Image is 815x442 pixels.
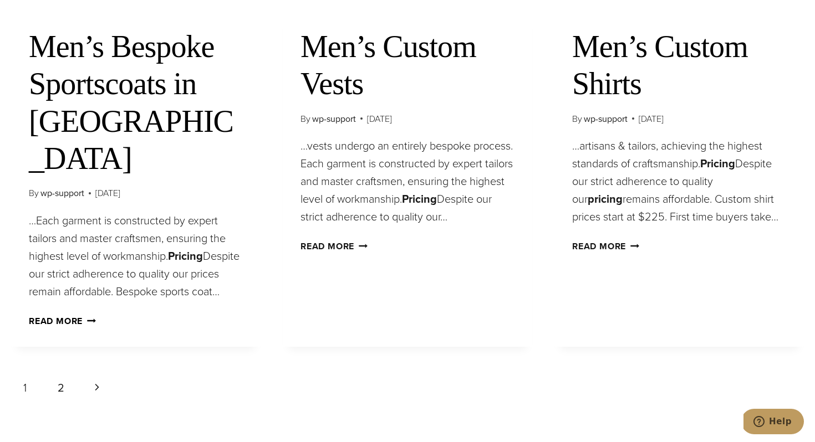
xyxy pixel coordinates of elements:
[300,137,513,225] span: …vests undergo an entirely bespoke process. Each garment is constructed by expert tailors and mas...
[29,315,96,327] a: Read More
[572,29,748,101] a: Men’s Custom Shirts
[168,248,203,264] strong: Pricing
[402,191,437,207] strong: Pricing
[95,186,120,201] time: [DATE]
[572,112,582,126] span: By
[11,374,39,402] span: 1
[572,137,778,225] span: …artisans & tailors, achieving the highest standards of craftsmanship. Despite our strict adheren...
[588,191,623,207] strong: pricing
[367,112,392,126] time: [DATE]
[300,112,310,126] span: By
[312,112,356,125] a: wp-support
[83,374,111,402] a: next page
[700,155,735,172] strong: Pricing
[47,374,75,402] a: 2
[29,186,39,201] span: By
[300,240,368,253] a: Read More
[40,187,84,199] a: wp-support
[584,112,628,125] a: wp-support
[572,240,639,253] a: Read More
[29,212,240,300] span: …Each garment is constructed by expert tailors and master craftsmen, ensuring the highest level o...
[11,374,804,402] nav: Page navigation
[300,29,476,101] a: Men’s Custom Vests
[639,112,664,126] time: [DATE]
[743,409,804,436] iframe: Opens a widget where you can chat to one of our agents
[29,29,233,176] a: Men’s Bespoke Sportscoats in [GEOGRAPHIC_DATA]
